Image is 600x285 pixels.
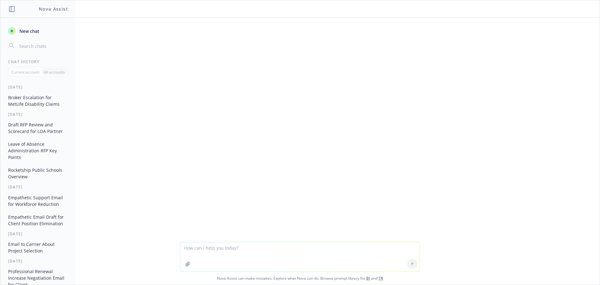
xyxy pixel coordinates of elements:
a: BI [366,276,370,281]
a: TR [378,276,383,281]
div: [DATE] [1,112,75,117]
button: Rocketship Public Schools Overview [6,165,70,182]
div: [DATE] [1,231,75,237]
button: New chat [6,25,70,37]
span: Nova Assist can make mistakes. Explore what Nova can do: Browse prompt library for and [3,272,597,285]
button: Leave of Absence Administration RFP Key Points [6,139,70,162]
button: Empathetic Email Draft for Client Position Elimination [6,212,70,229]
div: [DATE] [1,258,75,264]
h1: Nova Assist [39,6,68,12]
div: [DATE] [1,184,75,190]
div: Chat History [1,59,75,64]
button: Empathetic Support Email for Workforce Reduction [6,192,70,209]
span: New chat [18,28,39,34]
button: Email to Carrier About Project Selection [6,239,70,256]
button: Broker Escalation for MetLife Disability Claims [6,92,70,109]
input: Search chats [18,42,68,50]
p: Current account [11,69,39,75]
p: All accounts [44,69,65,75]
button: Draft RFP Review and Scorecard for LOA Partner [6,120,70,136]
div: [DATE] [1,84,75,90]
